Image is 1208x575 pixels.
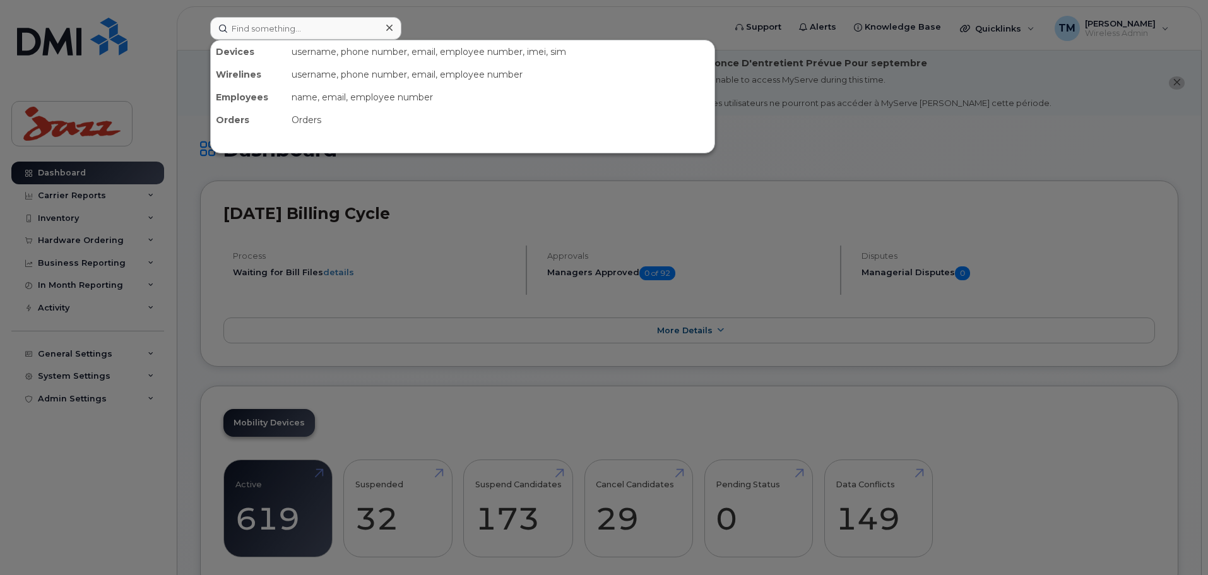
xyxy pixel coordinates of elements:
[211,109,287,131] div: Orders
[287,109,714,131] div: Orders
[287,86,714,109] div: name, email, employee number
[287,63,714,86] div: username, phone number, email, employee number
[287,40,714,63] div: username, phone number, email, employee number, imei, sim
[211,63,287,86] div: Wirelines
[211,40,287,63] div: Devices
[211,86,287,109] div: Employees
